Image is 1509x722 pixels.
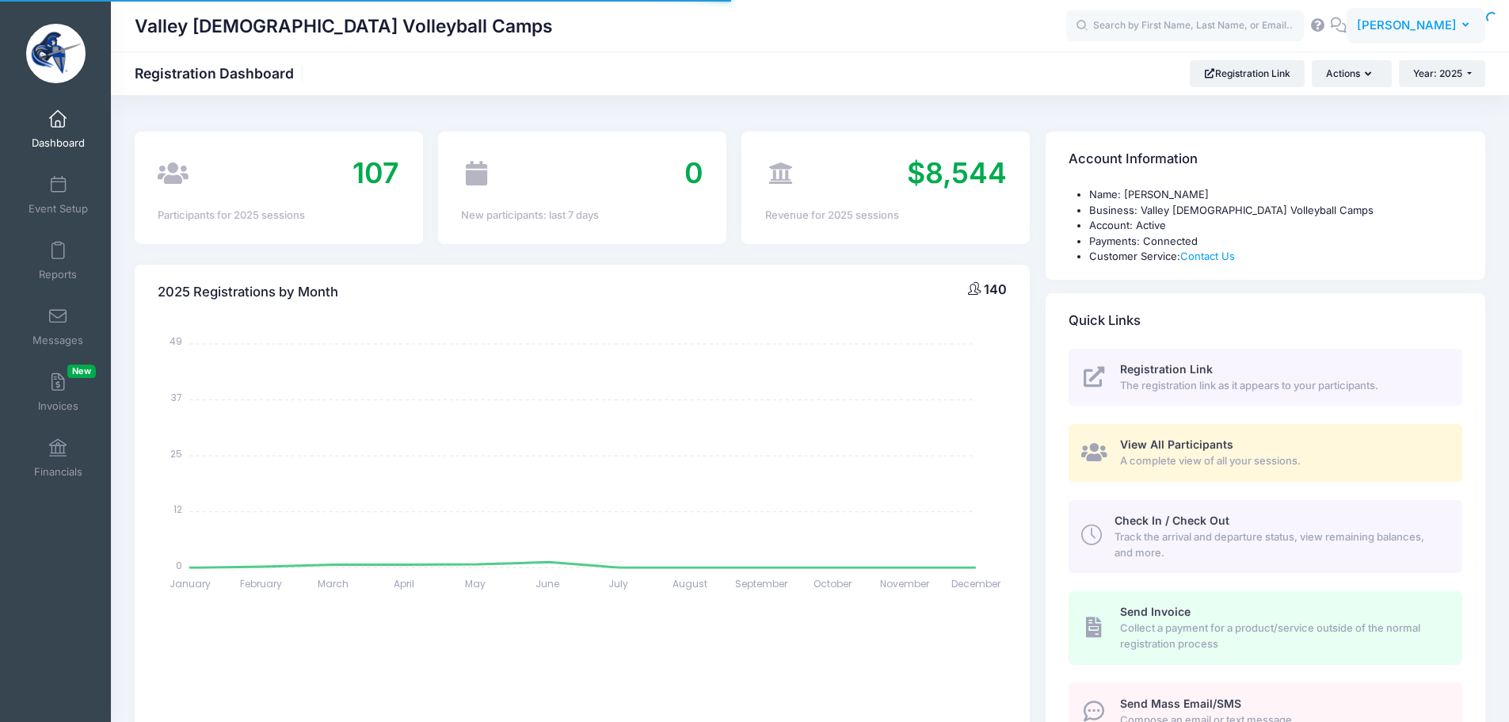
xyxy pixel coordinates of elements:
[158,208,399,223] div: Participants for 2025 sessions
[1089,234,1462,250] li: Payments: Connected
[984,281,1007,297] span: 140
[1120,362,1213,376] span: Registration Link
[1069,349,1462,407] a: Registration Link The registration link as it appears to your participants.
[684,155,703,190] span: 0
[21,299,96,354] a: Messages
[1069,424,1462,482] a: View All Participants A complete view of all your sessions.
[1115,529,1444,560] span: Track the arrival and departure status, view remaining balances, and more.
[673,577,707,590] tspan: August
[170,334,182,348] tspan: 49
[1069,591,1462,664] a: Send Invoice Collect a payment for a product/service outside of the normal registration process
[29,202,88,216] span: Event Setup
[38,399,78,413] span: Invoices
[1089,218,1462,234] li: Account: Active
[609,577,629,590] tspan: July
[461,208,703,223] div: New participants: last 7 days
[21,430,96,486] a: Financials
[34,465,82,479] span: Financials
[1312,60,1391,87] button: Actions
[318,577,349,590] tspan: March
[1120,437,1233,451] span: View All Participants
[535,577,559,590] tspan: June
[814,577,853,590] tspan: October
[1115,514,1229,527] span: Check In / Check Out
[765,208,1007,223] div: Revenue for 2025 sessions
[39,268,77,281] span: Reports
[1120,453,1444,469] span: A complete view of all your sessions.
[1120,621,1444,651] span: Collect a payment for a product/service outside of the normal registration process
[1120,697,1241,710] span: Send Mass Email/SMS
[170,446,182,460] tspan: 25
[466,577,486,590] tspan: May
[67,365,96,378] span: New
[135,8,553,44] h1: Valley [DEMOGRAPHIC_DATA] Volleyball Camps
[1120,378,1444,394] span: The registration link as it appears to your participants.
[26,24,86,83] img: Valley Christian Volleyball Camps
[394,577,415,590] tspan: April
[241,577,283,590] tspan: February
[907,155,1007,190] span: $8,544
[158,269,338,315] h4: 2025 Registrations by Month
[1069,298,1141,343] h4: Quick Links
[176,558,182,571] tspan: 0
[21,365,96,420] a: InvoicesNew
[1357,17,1457,34] span: [PERSON_NAME]
[1413,67,1462,79] span: Year: 2025
[135,65,307,82] h1: Registration Dashboard
[1089,187,1462,203] li: Name: [PERSON_NAME]
[1399,60,1485,87] button: Year: 2025
[1089,249,1462,265] li: Customer Service:
[1347,8,1485,44] button: [PERSON_NAME]
[32,136,85,150] span: Dashboard
[1089,203,1462,219] li: Business: Valley [DEMOGRAPHIC_DATA] Volleyball Camps
[21,167,96,223] a: Event Setup
[32,334,83,347] span: Messages
[21,101,96,157] a: Dashboard
[171,391,182,404] tspan: 37
[1069,137,1198,182] h4: Account Information
[352,155,399,190] span: 107
[1190,60,1305,87] a: Registration Link
[735,577,788,590] tspan: September
[1066,10,1304,42] input: Search by First Name, Last Name, or Email...
[1180,250,1235,262] a: Contact Us
[1120,605,1191,618] span: Send Invoice
[951,577,1001,590] tspan: December
[1069,500,1462,573] a: Check In / Check Out Track the arrival and departure status, view remaining balances, and more.
[170,577,211,590] tspan: January
[880,577,930,590] tspan: November
[173,502,182,516] tspan: 12
[21,233,96,288] a: Reports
